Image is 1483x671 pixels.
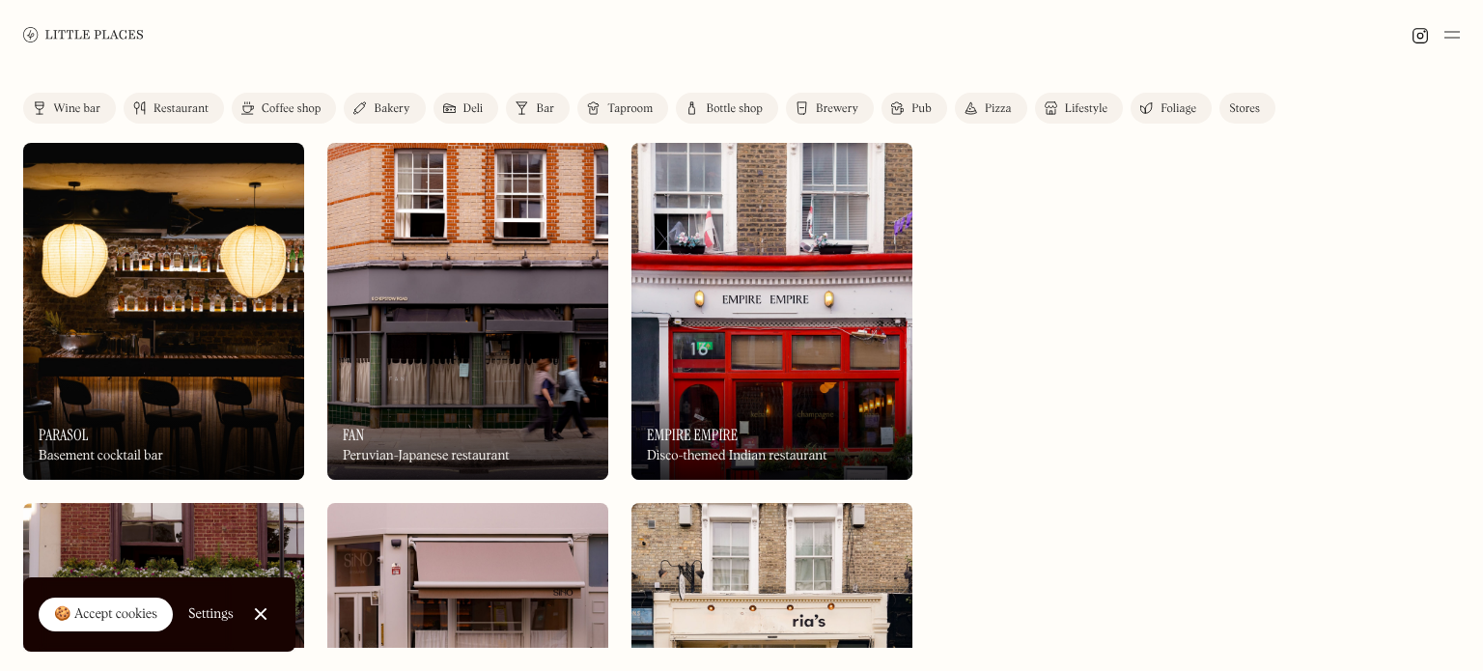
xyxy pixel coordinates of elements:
[1035,93,1123,124] a: Lifestyle
[506,93,570,124] a: Bar
[607,103,653,115] div: Taproom
[955,93,1027,124] a: Pizza
[343,426,364,444] h3: Fan
[23,143,304,480] a: ParasolParasolParasolBasement cocktail bar
[124,93,224,124] a: Restaurant
[647,426,738,444] h3: Empire Empire
[54,605,157,625] div: 🍪 Accept cookies
[343,448,510,464] div: Peruvian-Japanese restaurant
[463,103,484,115] div: Deli
[536,103,554,115] div: Bar
[1065,103,1107,115] div: Lifestyle
[327,143,608,480] img: Fan
[631,143,912,480] a: Empire EmpireEmpire EmpireEmpire EmpireDisco-themed Indian restaurant
[786,93,874,124] a: Brewery
[39,598,173,632] a: 🍪 Accept cookies
[23,93,116,124] a: Wine bar
[1131,93,1212,124] a: Foliage
[706,103,763,115] div: Bottle shop
[374,103,409,115] div: Bakery
[631,143,912,480] img: Empire Empire
[344,93,425,124] a: Bakery
[647,448,826,464] div: Disco-themed Indian restaurant
[327,143,608,480] a: FanFanFanPeruvian-Japanese restaurant
[262,103,321,115] div: Coffee shop
[39,426,89,444] h3: Parasol
[816,103,858,115] div: Brewery
[188,593,234,636] a: Settings
[985,103,1012,115] div: Pizza
[232,93,336,124] a: Coffee shop
[1229,103,1260,115] div: Stores
[911,103,932,115] div: Pub
[154,103,209,115] div: Restaurant
[241,595,280,633] a: Close Cookie Popup
[434,93,499,124] a: Deli
[260,614,261,615] div: Close Cookie Popup
[1219,93,1275,124] a: Stores
[188,607,234,621] div: Settings
[39,448,163,464] div: Basement cocktail bar
[53,103,100,115] div: Wine bar
[1161,103,1196,115] div: Foliage
[676,93,778,124] a: Bottle shop
[577,93,668,124] a: Taproom
[881,93,947,124] a: Pub
[23,143,304,480] img: Parasol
